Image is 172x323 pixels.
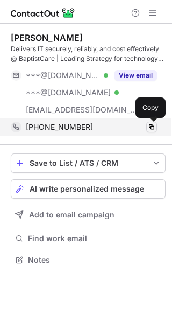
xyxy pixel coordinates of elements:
span: Add to email campaign [29,210,114,219]
span: Find work email [28,234,161,243]
div: [PERSON_NAME] [11,32,83,43]
button: Add to email campaign [11,205,166,224]
span: [PHONE_NUMBER] [26,122,93,132]
span: ***@[DOMAIN_NAME] [26,71,100,80]
button: Reveal Button [114,70,157,81]
span: [EMAIL_ADDRESS][DOMAIN_NAME] [26,105,138,115]
button: AI write personalized message [11,179,166,199]
span: ***@[DOMAIN_NAME] [26,88,111,97]
img: ContactOut v5.3.10 [11,6,75,19]
button: save-profile-one-click [11,153,166,173]
button: Find work email [11,231,166,246]
span: AI write personalized message [30,185,144,193]
div: Save to List / ATS / CRM [30,159,147,167]
button: Notes [11,252,166,268]
span: Notes [28,255,161,265]
div: Delivers IT securely, reliably, and cost effectively @ BaptistCare | Leading Strategy for technol... [11,44,166,64]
